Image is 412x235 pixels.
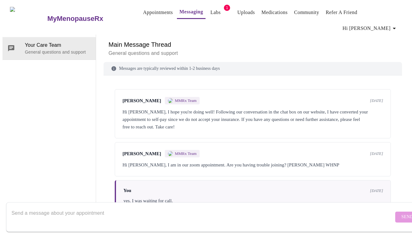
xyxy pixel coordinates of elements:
[292,6,322,19] button: Community
[259,6,290,19] button: Medications
[123,197,383,204] div: yes. I was waiting for call.
[2,37,96,60] div: Your Care TeamGeneral questions and support
[323,6,360,19] button: Refer a Friend
[168,98,173,103] img: MMRX
[25,41,91,49] span: Your Care Team
[237,8,255,17] a: Uploads
[206,6,225,19] button: Labs
[175,98,197,103] span: MMRx Team
[168,151,173,156] img: MMRX
[123,161,383,169] div: Hi [PERSON_NAME], I am in our zoom appointment. Are you having trouble joining? [PERSON_NAME] WHNP
[123,108,383,131] div: Hi [PERSON_NAME], I hope you're doing well! Following our conversation in the chat box on our web...
[104,62,402,75] div: Messages are typically reviewed within 1-2 business days
[235,6,257,19] button: Uploads
[370,188,383,193] span: [DATE]
[224,5,230,11] span: 1
[262,8,288,17] a: Medications
[177,6,206,19] button: Messaging
[179,7,203,16] a: Messaging
[340,22,400,35] button: Hi [PERSON_NAME]
[141,6,175,19] button: Appointments
[123,151,161,156] span: [PERSON_NAME]
[343,24,398,33] span: Hi [PERSON_NAME]
[10,7,47,30] img: MyMenopauseRx Logo
[25,49,91,55] p: General questions and support
[175,151,197,156] span: MMRx Team
[123,188,131,193] span: You
[143,8,173,17] a: Appointments
[294,8,319,17] a: Community
[370,151,383,156] span: [DATE]
[47,8,128,30] a: MyMenopauseRx
[109,40,397,50] h6: Main Message Thread
[211,8,221,17] a: Labs
[12,207,394,227] textarea: Send a message about your appointment
[370,98,383,103] span: [DATE]
[326,8,357,17] a: Refer a Friend
[123,98,161,103] span: [PERSON_NAME]
[109,50,397,57] p: General questions and support
[47,15,103,23] h3: MyMenopauseRx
